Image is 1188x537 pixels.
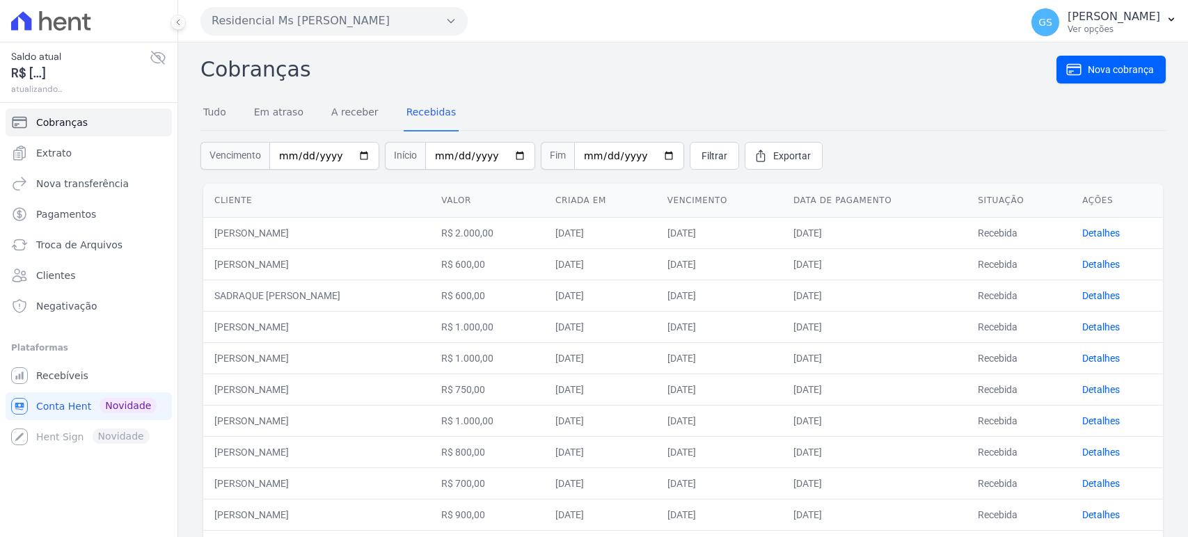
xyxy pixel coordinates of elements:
[200,142,269,170] span: Vencimento
[203,374,430,405] td: [PERSON_NAME]
[782,248,967,280] td: [DATE]
[1068,10,1160,24] p: [PERSON_NAME]
[36,115,88,129] span: Cobranças
[1088,63,1154,77] span: Nova cobrança
[11,339,166,356] div: Plataformas
[544,499,656,530] td: [DATE]
[544,374,656,405] td: [DATE]
[782,217,967,248] td: [DATE]
[11,83,150,95] span: atualizando...
[1038,17,1052,27] span: GS
[782,405,967,436] td: [DATE]
[541,142,574,170] span: Fim
[203,342,430,374] td: [PERSON_NAME]
[967,374,1071,405] td: Recebida
[36,238,122,252] span: Troca de Arquivos
[656,311,782,342] td: [DATE]
[1082,384,1120,395] a: Detalhes
[782,374,967,405] td: [DATE]
[967,280,1071,311] td: Recebida
[782,467,967,499] td: [DATE]
[1056,56,1166,83] a: Nova cobrança
[544,405,656,436] td: [DATE]
[544,311,656,342] td: [DATE]
[203,280,430,311] td: SADRAQUE [PERSON_NAME]
[6,200,172,228] a: Pagamentos
[36,207,96,221] span: Pagamentos
[773,149,811,163] span: Exportar
[745,142,823,170] a: Exportar
[430,311,544,342] td: R$ 1.000,00
[203,436,430,467] td: [PERSON_NAME]
[967,467,1071,499] td: Recebida
[782,499,967,530] td: [DATE]
[1082,259,1120,270] a: Detalhes
[430,374,544,405] td: R$ 750,00
[656,405,782,436] td: [DATE]
[1082,227,1120,239] a: Detalhes
[1082,353,1120,364] a: Detalhes
[6,109,172,136] a: Cobranças
[656,467,782,499] td: [DATE]
[203,311,430,342] td: [PERSON_NAME]
[656,280,782,311] td: [DATE]
[430,217,544,248] td: R$ 2.000,00
[782,342,967,374] td: [DATE]
[6,262,172,289] a: Clientes
[6,392,172,420] a: Conta Hent Novidade
[36,369,88,383] span: Recebíveis
[36,399,91,413] span: Conta Hent
[6,292,172,320] a: Negativação
[200,54,1056,85] h2: Cobranças
[328,95,381,131] a: A receber
[656,436,782,467] td: [DATE]
[656,217,782,248] td: [DATE]
[1082,478,1120,489] a: Detalhes
[656,342,782,374] td: [DATE]
[203,217,430,248] td: [PERSON_NAME]
[203,184,430,218] th: Cliente
[430,184,544,218] th: Valor
[544,342,656,374] td: [DATE]
[967,184,1071,218] th: Situação
[656,374,782,405] td: [DATE]
[100,398,157,413] span: Novidade
[1071,184,1163,218] th: Ações
[36,268,75,282] span: Clientes
[430,499,544,530] td: R$ 900,00
[782,280,967,311] td: [DATE]
[11,49,150,64] span: Saldo atual
[203,405,430,436] td: [PERSON_NAME]
[11,64,150,83] span: R$ [...]
[430,405,544,436] td: R$ 1.000,00
[1082,290,1120,301] a: Detalhes
[967,405,1071,436] td: Recebida
[544,217,656,248] td: [DATE]
[36,299,97,313] span: Negativação
[656,184,782,218] th: Vencimento
[404,95,459,131] a: Recebidas
[782,436,967,467] td: [DATE]
[544,467,656,499] td: [DATE]
[544,436,656,467] td: [DATE]
[203,248,430,280] td: [PERSON_NAME]
[1068,24,1160,35] p: Ver opções
[544,184,656,218] th: Criada em
[967,311,1071,342] td: Recebida
[782,184,967,218] th: Data de pagamento
[200,95,229,131] a: Tudo
[430,467,544,499] td: R$ 700,00
[656,248,782,280] td: [DATE]
[1082,509,1120,520] a: Detalhes
[967,248,1071,280] td: Recebida
[203,467,430,499] td: [PERSON_NAME]
[385,142,425,170] span: Início
[544,280,656,311] td: [DATE]
[36,177,129,191] span: Nova transferência
[1082,321,1120,332] a: Detalhes
[430,342,544,374] td: R$ 1.000,00
[1082,447,1120,458] a: Detalhes
[656,499,782,530] td: [DATE]
[690,142,739,170] a: Filtrar
[430,248,544,280] td: R$ 600,00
